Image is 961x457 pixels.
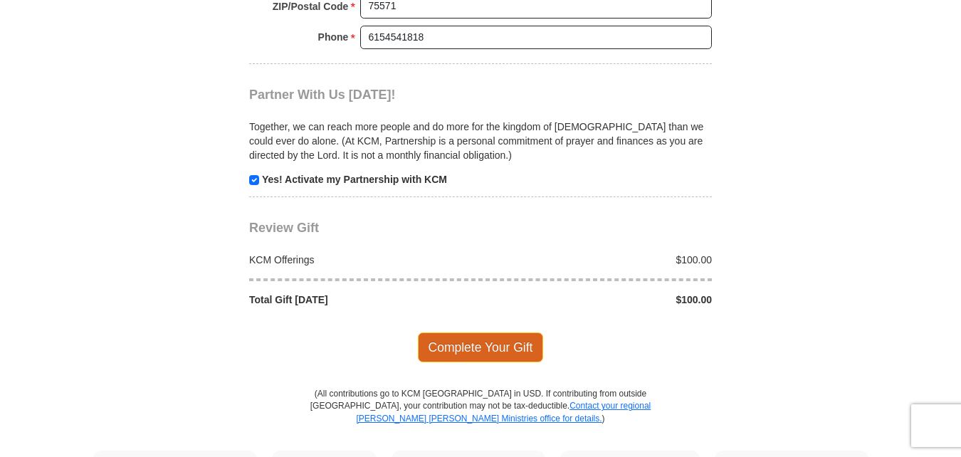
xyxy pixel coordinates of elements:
div: $100.00 [480,253,720,267]
a: Contact your regional [PERSON_NAME] [PERSON_NAME] Ministries office for details. [356,401,651,423]
span: Complete Your Gift [418,332,544,362]
span: Review Gift [249,221,319,235]
div: KCM Offerings [242,253,481,267]
strong: Yes! Activate my Partnership with KCM [262,174,447,185]
div: $100.00 [480,293,720,307]
p: Together, we can reach more people and do more for the kingdom of [DEMOGRAPHIC_DATA] than we coul... [249,120,712,162]
strong: Phone [318,27,349,47]
div: Total Gift [DATE] [242,293,481,307]
p: (All contributions go to KCM [GEOGRAPHIC_DATA] in USD. If contributing from outside [GEOGRAPHIC_D... [310,388,651,450]
span: Partner With Us [DATE]! [249,88,396,102]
